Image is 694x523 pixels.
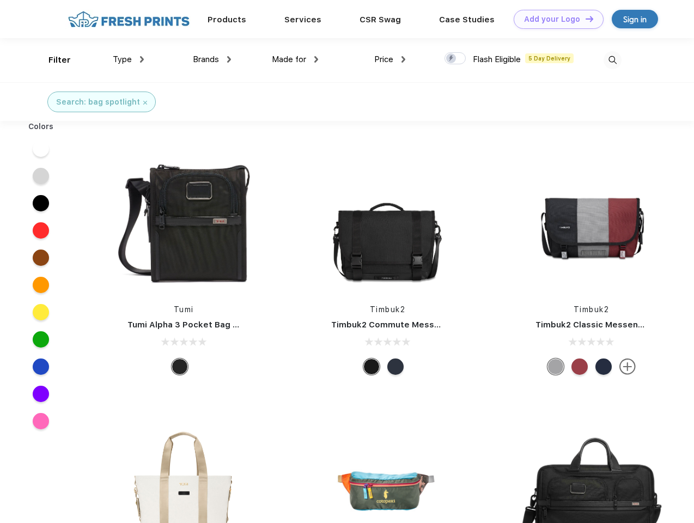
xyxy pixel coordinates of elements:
[619,358,636,375] img: more.svg
[374,54,393,64] span: Price
[331,320,477,330] a: Timbuk2 Commute Messenger Bag
[172,358,188,375] div: Black
[314,56,318,63] img: dropdown.png
[387,358,404,375] div: Eco Nautical
[604,51,622,69] img: desktop_search.svg
[208,15,246,25] a: Products
[127,320,255,330] a: Tumi Alpha 3 Pocket Bag Small
[370,305,406,314] a: Timbuk2
[143,101,147,105] img: filter_cancel.svg
[595,358,612,375] div: Eco Nautical
[401,56,405,63] img: dropdown.png
[48,54,71,66] div: Filter
[586,16,593,22] img: DT
[473,54,521,64] span: Flash Eligible
[174,305,194,314] a: Tumi
[111,148,256,293] img: func=resize&h=266
[272,54,306,64] span: Made for
[363,358,380,375] div: Eco Black
[65,10,193,29] img: fo%20logo%202.webp
[623,13,647,26] div: Sign in
[140,56,144,63] img: dropdown.png
[612,10,658,28] a: Sign in
[574,305,610,314] a: Timbuk2
[571,358,588,375] div: Eco Bookish
[227,56,231,63] img: dropdown.png
[315,148,460,293] img: func=resize&h=266
[525,53,574,63] span: 5 Day Delivery
[535,320,671,330] a: Timbuk2 Classic Messenger Bag
[524,15,580,24] div: Add your Logo
[547,358,564,375] div: Eco Rind Pop
[193,54,219,64] span: Brands
[20,121,62,132] div: Colors
[113,54,132,64] span: Type
[56,96,140,108] div: Search: bag spotlight
[519,148,664,293] img: func=resize&h=266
